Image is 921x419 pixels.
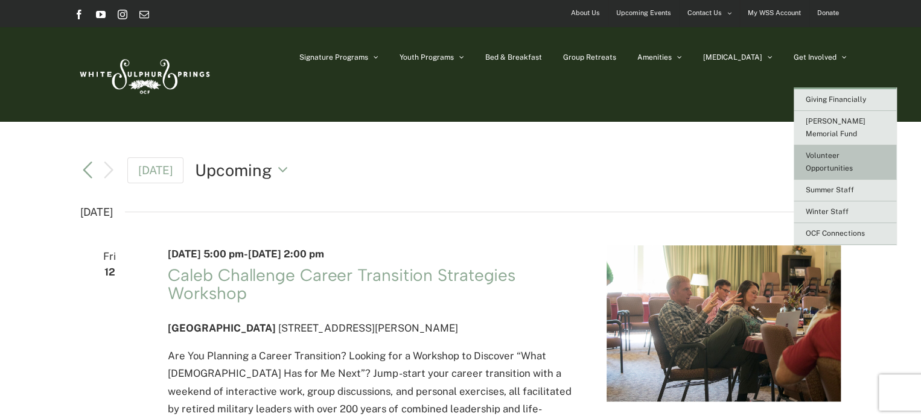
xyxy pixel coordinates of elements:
span: Amenities [637,54,672,61]
span: Donate [817,4,839,22]
span: Signature Programs [299,54,368,61]
a: Caleb Challenge Career Transition Strategies Workshop [168,265,515,303]
a: Group Retreats [563,27,616,87]
a: [PERSON_NAME] Memorial Fund [794,111,896,145]
a: Click to select today's date [127,157,184,183]
span: Group Retreats [563,54,616,61]
span: Youth Programs [400,54,454,61]
time: [DATE] [80,203,113,222]
span: Upcoming Events [616,4,671,22]
span: [PERSON_NAME] Memorial Fund [806,117,865,138]
span: Contact Us [687,4,722,22]
span: Get Involved [794,54,837,61]
span: 12 [80,263,139,281]
a: Volunteer Opportunities [794,145,896,180]
a: Youth Programs [400,27,464,87]
span: Bed & Breakfast [485,54,542,61]
a: Amenities [637,27,682,87]
img: IMG_4664 [607,245,841,402]
a: OCF Connections [794,223,896,245]
span: Summer Staff [806,186,854,194]
span: Giving Financially [806,95,866,104]
a: Signature Programs [299,27,378,87]
span: About Us [571,4,600,22]
span: [STREET_ADDRESS][PERSON_NAME] [278,322,457,334]
a: Giving Financially [794,89,896,111]
button: Click to toggle datepicker [195,159,295,181]
span: [DATE] 2:00 pm [248,248,324,260]
span: My WSS Account [748,4,801,22]
img: White Sulphur Springs Logo [74,46,213,102]
a: Previous Events [80,163,95,177]
time: - [168,248,324,260]
a: [MEDICAL_DATA] [703,27,773,87]
a: Winter Staff [794,201,896,223]
span: [DATE] 5:00 pm [168,248,244,260]
span: [MEDICAL_DATA] [703,54,762,61]
span: Volunteer Opportunities [806,151,853,172]
button: Next Events [101,160,116,180]
span: [GEOGRAPHIC_DATA] [168,322,276,334]
nav: Main Menu [299,27,847,87]
span: Winter Staff [806,207,849,216]
span: OCF Connections [806,229,865,238]
a: Get Involved [794,27,847,87]
a: Bed & Breakfast [485,27,542,87]
span: Upcoming [195,159,272,181]
span: Fri [80,248,139,265]
a: Summer Staff [794,180,896,201]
